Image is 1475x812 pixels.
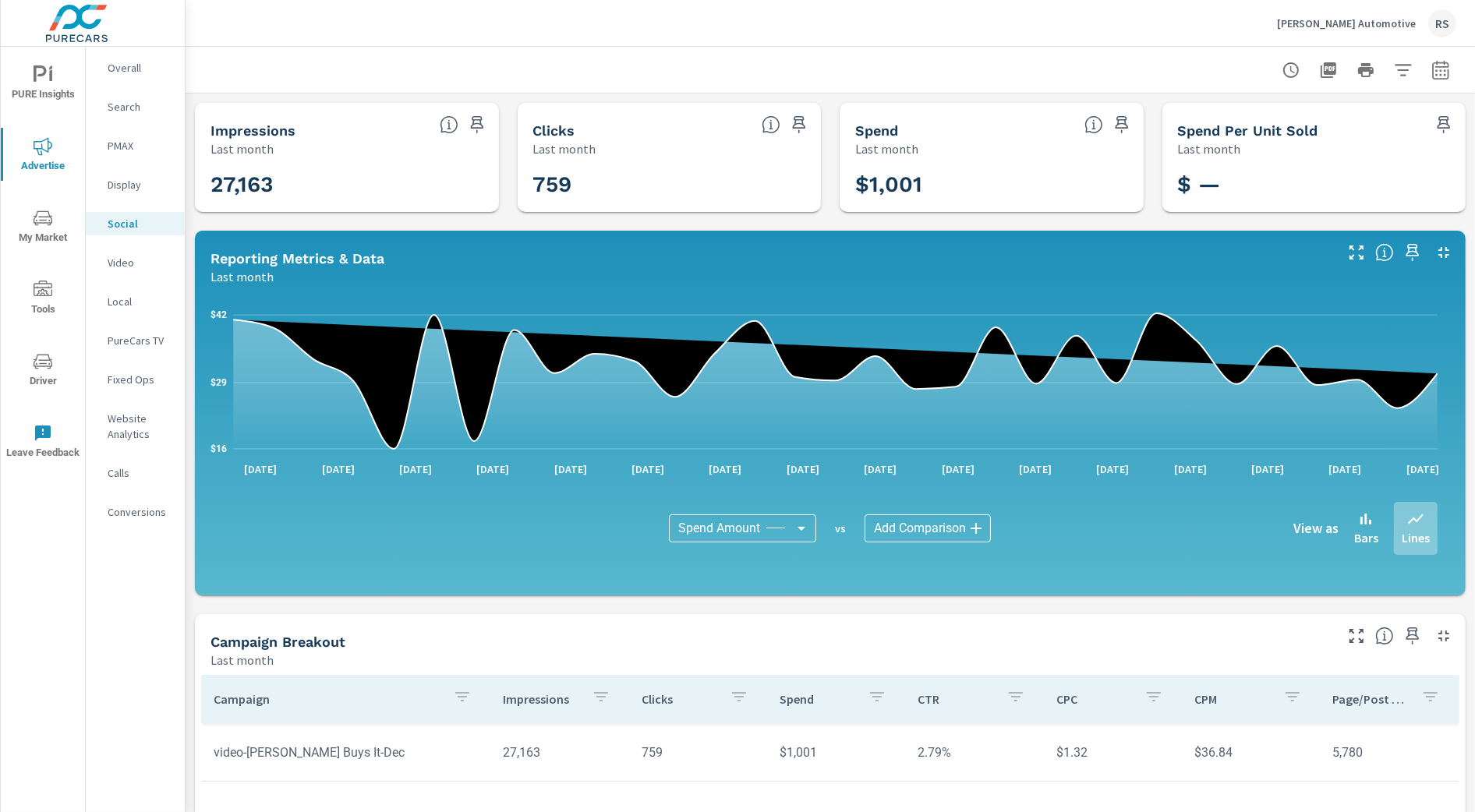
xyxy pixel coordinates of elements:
[490,733,628,772] td: 27,163
[1431,112,1456,137] span: Save this to your personalized report
[621,461,675,477] p: [DATE]
[1344,240,1369,265] button: Make Fullscreen
[86,329,185,352] div: PureCars TV
[1277,16,1416,30] p: [PERSON_NAME] Automotive
[1178,122,1318,139] h5: Spend Per Unit Sold
[918,691,993,707] p: CTR
[108,99,172,115] p: Search
[108,504,172,520] p: Conversions
[86,368,185,391] div: Fixed Ops
[5,424,80,462] span: Leave Feedback
[201,733,490,772] td: video-[PERSON_NAME] Buys It-Dec
[905,733,1043,772] td: 2.79%
[1178,139,1241,158] p: Last month
[5,137,80,175] span: Advertise
[5,352,80,390] span: Driver
[1056,691,1132,707] p: CPC
[1178,171,1451,198] h3: $ —
[5,65,80,104] span: PURE Insights
[1044,733,1182,772] td: $1.32
[210,122,295,139] h5: Impressions
[1085,461,1140,477] p: [DATE]
[210,309,227,320] text: $42
[699,461,753,477] p: [DATE]
[1400,623,1425,648] span: Save this to your personalized report
[533,122,575,139] h5: Clicks
[629,733,767,772] td: 759
[86,173,185,196] div: Display
[5,209,80,247] span: My Market
[108,216,172,231] p: Social
[669,514,816,542] div: Spend Amount
[108,333,172,348] p: PureCars TV
[503,691,578,707] p: Impressions
[855,122,898,139] h5: Spend
[388,461,443,477] p: [DATE]
[787,112,812,137] span: Save this to your personalized report
[855,171,1128,198] h3: $1,001
[1431,623,1456,648] button: Minimize Widget
[678,521,760,536] span: Spend Amount
[1182,733,1320,772] td: $36.84
[210,377,227,388] text: $29
[533,171,806,198] h3: 759
[108,465,172,481] p: Calls
[931,461,985,477] p: [DATE]
[853,461,907,477] p: [DATE]
[1163,461,1218,477] p: [DATE]
[642,691,717,707] p: Clicks
[816,521,865,535] p: vs
[86,290,185,313] div: Local
[1431,240,1456,265] button: Minimize Widget
[233,461,288,477] p: [DATE]
[465,112,490,137] span: Save this to your personalized report
[1395,461,1450,477] p: [DATE]
[1350,55,1381,86] button: Print Report
[1344,623,1369,648] button: Make Fullscreen
[543,461,598,477] p: [DATE]
[855,139,918,158] p: Last month
[108,372,172,387] p: Fixed Ops
[1194,691,1270,707] p: CPM
[210,267,274,286] p: Last month
[210,634,345,650] h5: Campaign Breakout
[210,139,274,158] p: Last month
[874,521,966,536] span: Add Comparison
[1240,461,1295,477] p: [DATE]
[1375,627,1394,645] span: This is a summary of Social performance results by campaign. Each column can be sorted.
[210,171,483,198] h3: 27,163
[533,139,596,158] p: Last month
[210,651,274,669] p: Last month
[1321,733,1459,772] td: 5,780
[1375,243,1394,262] span: Understand Social data over time and see how metrics compare to each other.
[440,115,458,134] span: The number of times an ad was shown on your behalf.
[108,411,172,442] p: Website Analytics
[108,138,172,154] p: PMAX
[1402,528,1430,547] p: Lines
[86,500,185,524] div: Conversions
[865,514,991,542] div: Add Comparison
[1,47,85,477] div: nav menu
[1293,521,1339,536] h6: View as
[86,212,185,235] div: Social
[465,461,520,477] p: [DATE]
[762,115,780,134] span: The number of times an ad was clicked by a consumer.
[1008,461,1063,477] p: [DATE]
[108,177,172,192] p: Display
[108,60,172,76] p: Overall
[86,134,185,157] div: PMAX
[1428,9,1456,37] div: RS
[1318,461,1373,477] p: [DATE]
[86,251,185,274] div: Video
[1425,55,1456,86] button: Select Date Range
[108,255,172,270] p: Video
[210,250,384,267] h5: Reporting Metrics & Data
[1354,528,1378,547] p: Bars
[214,691,440,707] p: Campaign
[1084,115,1103,134] span: The amount of money spent on advertising during the period.
[1400,240,1425,265] span: Save this to your personalized report
[1109,112,1134,137] span: Save this to your personalized report
[86,461,185,485] div: Calls
[108,294,172,309] p: Local
[780,691,855,707] p: Spend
